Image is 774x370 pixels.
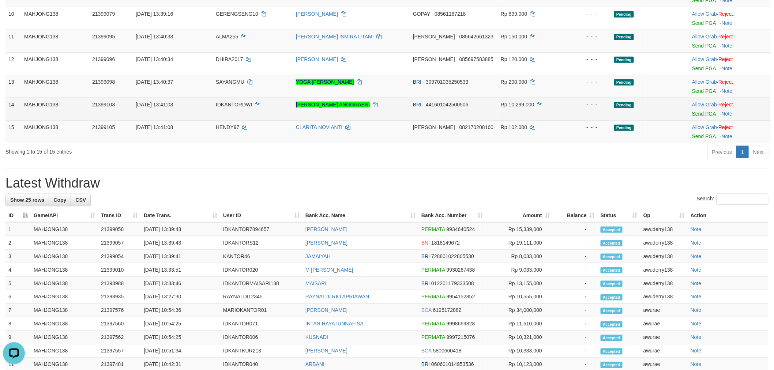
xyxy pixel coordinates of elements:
[569,10,608,18] div: - - -
[501,11,527,17] span: Rp 899.000
[601,267,623,273] span: Accepted
[98,277,141,290] td: 21398988
[640,304,688,317] td: awurae
[569,33,608,40] div: - - -
[614,79,634,86] span: Pending
[296,79,354,85] a: YOGA [PERSON_NAME]
[220,263,303,277] td: IDKANTOR020
[31,304,98,317] td: MAHJONG138
[553,222,598,236] td: -
[691,226,702,232] a: Note
[486,290,553,304] td: Rp 10,555,000
[5,250,31,263] td: 3
[501,102,534,107] span: Rp 10.299.000
[718,34,733,39] a: Reject
[421,335,445,340] span: PERMATA
[21,52,89,75] td: MAHJONG138
[640,236,688,250] td: awuderry138
[691,348,702,354] a: Note
[136,124,173,130] span: [DATE] 13:41:08
[601,362,623,368] span: Accepted
[486,317,553,331] td: Rp 11,610,000
[136,56,173,62] span: [DATE] 13:40:34
[141,209,220,222] th: Date Trans.: activate to sort column ascending
[486,263,553,277] td: Rp 9,033,000
[216,11,258,17] span: GERENGSENG10
[426,102,469,107] span: Copy 441601042500506 to clipboard
[486,209,553,222] th: Amount: activate to sort column ascending
[717,194,769,205] input: Search:
[431,240,460,246] span: Copy 1818149672 to clipboard
[718,56,733,62] a: Reject
[220,277,303,290] td: IDKANTORMAISARI138
[459,56,493,62] span: Copy 085697583885 to clipboard
[421,240,430,246] span: BNI
[305,321,364,327] a: INTAN HAYATUNNAFISA
[689,98,771,120] td: ·
[692,34,717,39] a: Allow Grab
[5,290,31,304] td: 6
[98,209,141,222] th: Trans ID: activate to sort column ascending
[692,56,718,62] span: ·
[5,176,769,190] h1: Latest Withdraw
[553,317,598,331] td: -
[640,344,688,358] td: awurae
[614,102,634,108] span: Pending
[601,281,623,287] span: Accepted
[305,294,369,300] a: RAYNALDI RIO APRIAWAN
[501,56,527,62] span: Rp 120.000
[718,11,733,17] a: Reject
[31,250,98,263] td: MAHJONG138
[31,222,98,236] td: MAHJONG138
[141,290,220,304] td: [DATE] 13:27:30
[421,307,432,313] span: BCA
[718,79,733,85] a: Reject
[601,254,623,260] span: Accepted
[216,124,240,130] span: HENDY97
[718,102,733,107] a: Reject
[722,43,733,49] a: Note
[598,209,640,222] th: Status: activate to sort column ascending
[98,263,141,277] td: 21399010
[5,263,31,277] td: 4
[5,145,317,155] div: Showing 1 to 15 of 15 entries
[53,197,66,203] span: Copy
[421,253,430,259] span: BRI
[220,317,303,331] td: IDKANTOR071
[220,344,303,358] td: IDKANTKUR213
[5,75,21,98] td: 13
[553,344,598,358] td: -
[31,263,98,277] td: MAHJONG138
[601,227,623,233] span: Accepted
[413,11,430,17] span: GOPAY
[98,304,141,317] td: 21397576
[692,102,717,107] a: Allow Grab
[692,102,718,107] span: ·
[5,331,31,344] td: 9
[486,344,553,358] td: Rp 10,333,000
[220,222,303,236] td: IDKANTOR7894657
[692,124,717,130] a: Allow Grab
[418,209,486,222] th: Bank Acc. Number: activate to sort column ascending
[447,294,475,300] span: Copy 9954152852 to clipboard
[21,30,89,52] td: MAHJONG138
[92,11,115,17] span: 21399079
[697,194,769,205] label: Search:
[692,34,718,39] span: ·
[569,101,608,108] div: - - -
[216,79,244,85] span: SAYANGMU
[722,111,733,117] a: Note
[421,280,430,286] span: BRI
[553,304,598,317] td: -
[421,348,432,354] span: BCA
[5,194,49,206] a: Show 25 rows
[305,280,327,286] a: MAISARI
[413,102,421,107] span: BRI
[692,65,716,71] a: Send PGA
[220,209,303,222] th: User ID: activate to sort column ascending
[141,263,220,277] td: [DATE] 13:33:51
[569,124,608,131] div: - - -
[305,253,331,259] a: JAMAIYAH
[296,34,374,39] a: [PERSON_NAME] ISMIRA UTAMI
[722,65,733,71] a: Note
